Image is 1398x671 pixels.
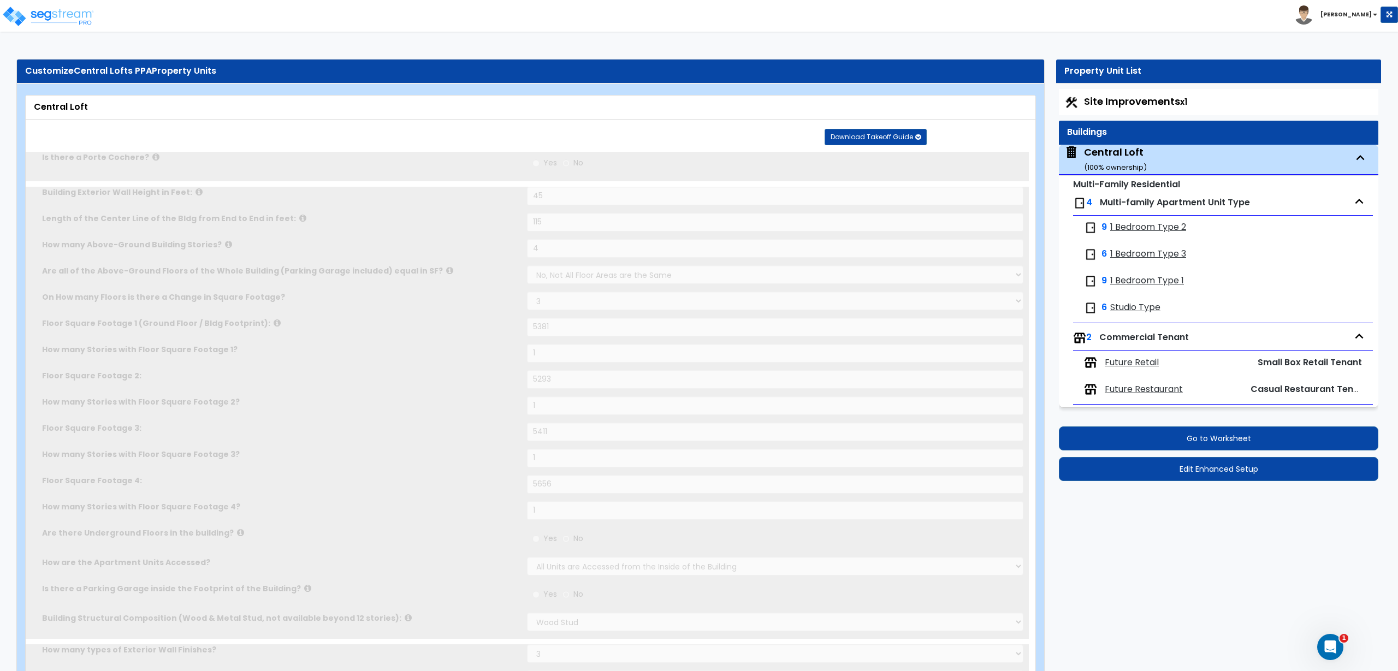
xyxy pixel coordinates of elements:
label: How many Stories with Floor Square Footage 4? [42,501,519,512]
img: door.png [1084,248,1097,261]
span: Future Restaurant [1105,383,1183,396]
input: No [562,157,570,169]
label: Length of the Center Line of the Bldg from End to End in feet: [42,213,519,224]
div: Central Loft [34,101,1027,114]
div: Central Loft [1084,145,1147,173]
span: Multi-family Apartment Unit Type [1100,196,1250,209]
button: Download Takeoff Guide [825,129,927,145]
i: click for more info! [405,614,412,622]
label: On How many Floors is there a Change in Square Footage? [42,292,519,302]
label: How are the Apartment Units Accessed? [42,557,519,568]
img: door.png [1084,301,1097,314]
img: tenants.png [1073,331,1086,345]
label: Are there Underground Floors in the building? [42,527,519,538]
span: Studio Type [1110,301,1160,314]
input: Yes [532,157,540,169]
input: No [562,533,570,545]
i: click for more info! [304,584,311,592]
span: Casual Restaurant Tenant [1251,383,1369,395]
label: Building Exterior Wall Height in Feet: [42,187,519,198]
button: Edit Enhanced Setup [1059,457,1378,481]
input: No [562,589,570,601]
span: 9 [1101,275,1107,287]
span: Site Improvements [1084,94,1187,108]
i: click for more info! [299,214,306,222]
label: Building Structural Composition (Wood & Metal Stud, not available beyond 12 stories): [42,613,519,624]
label: Are all of the Above-Ground Floors of the Whole Building (Parking Garage included) equal in SF? [42,265,519,276]
label: Floor Square Footage 2: [42,370,519,381]
label: Floor Square Footage 4: [42,475,519,486]
span: Future Retail [1105,357,1159,369]
img: tenants.png [1084,356,1097,369]
span: Central Lofts PPA [74,64,152,77]
img: logo_pro_r.png [2,5,94,27]
label: Floor Square Footage 3: [42,423,519,434]
img: tenants.png [1084,383,1097,396]
i: click for more info! [152,153,159,161]
i: click for more info! [196,188,203,196]
span: No [573,589,583,599]
span: 2 [1086,331,1092,343]
span: 1 Bedroom Type 3 [1110,248,1186,260]
span: 1 Bedroom Type 1 [1110,275,1184,287]
img: door.png [1084,275,1097,288]
input: Yes [532,533,540,545]
iframe: Intercom live chat [1317,634,1343,660]
span: 4 [1086,196,1092,209]
i: click for more info! [237,529,244,537]
span: Yes [543,589,557,599]
small: Multi-Family Residential [1073,178,1180,191]
div: Customize Property Units [25,65,1036,78]
small: x1 [1180,96,1187,108]
i: click for more info! [225,240,232,248]
small: ( 100 % ownership) [1084,162,1147,173]
label: How many Stories with Floor Square Footage 3? [42,449,519,460]
img: Construction.png [1064,96,1079,110]
i: click for more info! [446,266,453,275]
span: No [573,533,583,544]
span: Download Takeoff Guide [831,132,913,141]
span: Yes [543,157,557,168]
span: Commercial Tenant [1099,331,1189,343]
span: Yes [543,533,557,544]
span: 1 [1340,634,1348,643]
input: Yes [532,589,540,601]
label: How many types of Exterior Wall Finishes? [42,644,519,655]
label: How many Above-Ground Building Stories? [42,239,519,250]
span: Small Box Retail Tenant [1258,356,1362,369]
span: 1 Bedroom Type 2 [1110,221,1186,234]
label: How many Stories with Floor Square Footage 2? [42,396,519,407]
label: How many Stories with Floor Square Footage 1? [42,344,519,355]
img: building.svg [1064,145,1079,159]
span: 6 [1101,248,1107,260]
label: Floor Square Footage 1 (Ground Floor / Bldg Footprint): [42,318,519,329]
img: door.png [1084,221,1097,234]
i: click for more info! [274,319,281,327]
label: Is there a Porte Cochere? [42,152,519,163]
button: Go to Worksheet [1059,426,1378,450]
img: door.png [1073,197,1086,210]
b: [PERSON_NAME] [1320,10,1372,19]
div: Property Unit List [1064,65,1373,78]
span: Central Loft [1064,145,1147,173]
span: 9 [1101,221,1107,234]
span: No [573,157,583,168]
span: 6 [1101,301,1107,314]
label: Is there a Parking Garage inside the Footprint of the Building? [42,583,519,594]
img: avatar.png [1294,5,1313,25]
div: Buildings [1067,126,1370,139]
